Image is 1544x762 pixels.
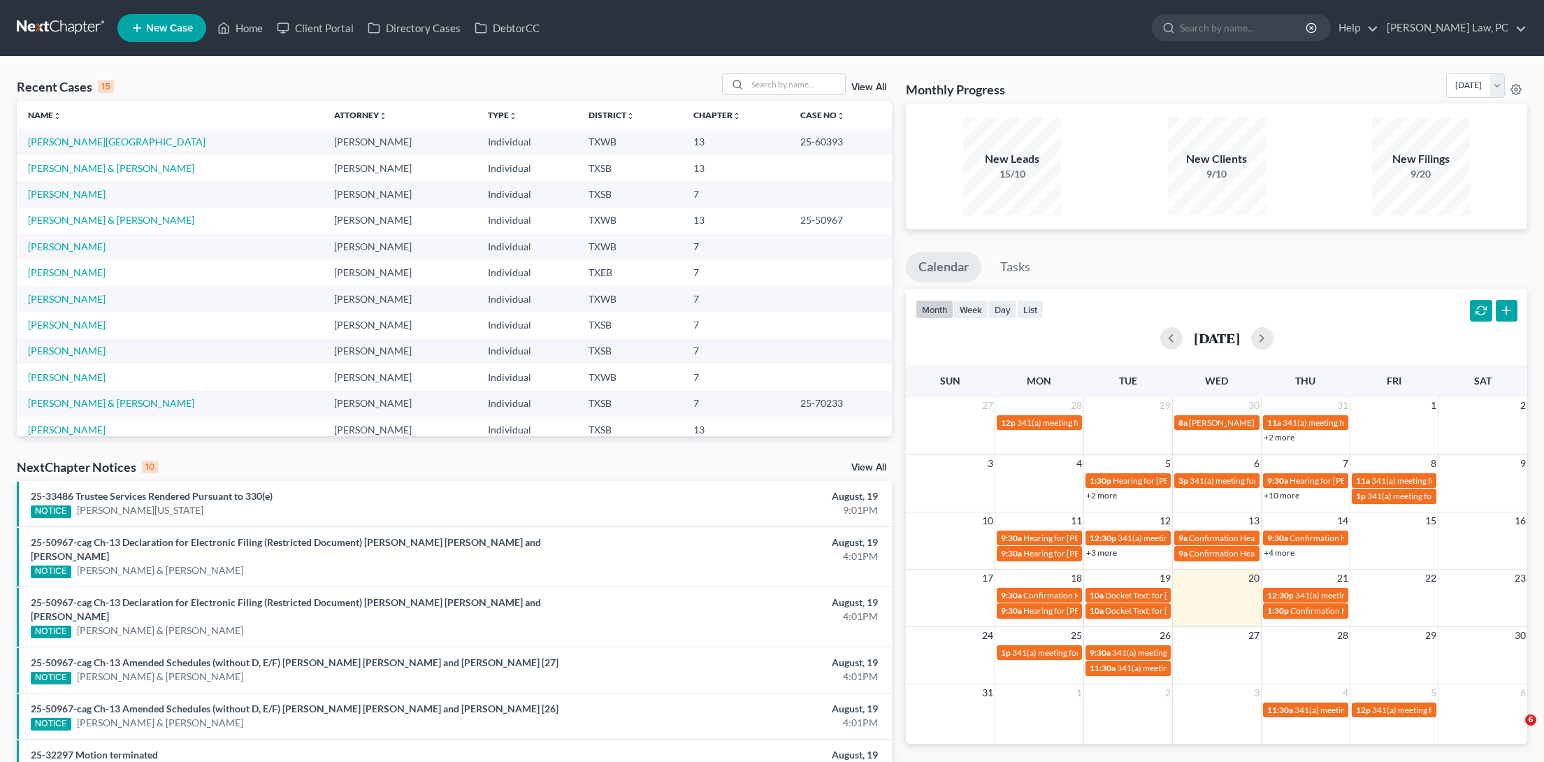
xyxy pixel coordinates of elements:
[1090,590,1104,601] span: 10a
[323,233,476,259] td: [PERSON_NAME]
[916,300,953,319] button: month
[1429,455,1438,472] span: 8
[142,461,158,473] div: 10
[682,338,789,364] td: 7
[605,535,879,549] div: August, 19
[1372,705,1507,715] span: 341(a) meeting for [PERSON_NAME]
[1189,417,1298,428] span: [PERSON_NAME] - DUE STEP
[1190,475,1325,486] span: 341(a) meeting for [PERSON_NAME]
[1264,432,1294,443] a: +2 more
[28,371,106,383] a: [PERSON_NAME]
[1012,647,1147,658] span: 341(a) meeting for [PERSON_NAME]
[626,112,635,120] i: unfold_more
[28,214,194,226] a: [PERSON_NAME] & [PERSON_NAME]
[323,312,476,338] td: [PERSON_NAME]
[1341,455,1350,472] span: 7
[1267,475,1288,486] span: 9:30a
[1372,151,1470,167] div: New Filings
[1112,647,1247,658] span: 341(a) meeting for [PERSON_NAME]
[682,233,789,259] td: 7
[28,266,106,278] a: [PERSON_NAME]
[953,300,988,319] button: week
[31,596,541,622] a: 25-50967-cag Ch-13 Declaration for Electronic Filing (Restricted Document) [PERSON_NAME] [PERSON_...
[940,375,960,387] span: Sun
[1090,647,1111,658] span: 9:30a
[733,112,741,120] i: unfold_more
[981,397,995,414] span: 27
[1295,590,1430,601] span: 341(a) meeting for [PERSON_NAME]
[477,364,577,390] td: Individual
[963,151,1061,167] div: New Leads
[1247,570,1261,587] span: 20
[28,293,106,305] a: [PERSON_NAME]
[468,15,547,41] a: DebtorCC
[1069,397,1083,414] span: 28
[981,627,995,644] span: 24
[577,417,682,443] td: TXSB
[1158,397,1172,414] span: 29
[1205,375,1228,387] span: Wed
[17,78,114,95] div: Recent Cases
[1253,684,1261,701] span: 3
[851,463,886,473] a: View All
[477,208,577,233] td: Individual
[477,155,577,181] td: Individual
[747,74,845,94] input: Search by name...
[605,503,879,517] div: 9:01PM
[1180,15,1308,41] input: Search by name...
[1372,167,1470,181] div: 9/20
[1023,548,1132,559] span: Hearing for [PERSON_NAME]
[379,112,387,120] i: unfold_more
[837,112,845,120] i: unfold_more
[1247,397,1261,414] span: 30
[323,364,476,390] td: [PERSON_NAME]
[1001,590,1022,601] span: 9:30a
[1513,512,1527,529] span: 16
[1164,684,1172,701] span: 2
[1075,455,1083,472] span: 4
[1178,533,1188,543] span: 9a
[1158,512,1172,529] span: 12
[28,136,205,148] a: [PERSON_NAME][GEOGRAPHIC_DATA]
[323,181,476,207] td: [PERSON_NAME]
[1295,375,1315,387] span: Thu
[1017,417,1152,428] span: 341(a) meeting for [PERSON_NAME]
[1264,490,1299,501] a: +10 more
[988,252,1043,282] a: Tasks
[1158,627,1172,644] span: 26
[1168,167,1266,181] div: 9/10
[682,312,789,338] td: 7
[577,391,682,417] td: TXSB
[77,624,243,638] a: [PERSON_NAME] & [PERSON_NAME]
[1178,548,1188,559] span: 9a
[1519,684,1527,701] span: 6
[488,110,517,120] a: Typeunfold_more
[1090,663,1116,673] span: 11:30a
[605,670,879,684] div: 4:01PM
[323,391,476,417] td: [PERSON_NAME]
[577,129,682,154] td: TXWB
[1027,375,1051,387] span: Mon
[28,110,62,120] a: Nameunfold_more
[577,181,682,207] td: TXSB
[589,110,635,120] a: Districtunfold_more
[693,110,741,120] a: Chapterunfold_more
[477,181,577,207] td: Individual
[682,391,789,417] td: 7
[323,417,476,443] td: [PERSON_NAME]
[323,155,476,181] td: [PERSON_NAME]
[1341,684,1350,701] span: 4
[77,716,243,730] a: [PERSON_NAME] & [PERSON_NAME]
[1001,647,1011,658] span: 1p
[1023,605,1132,616] span: Hearing for [PERSON_NAME]
[53,112,62,120] i: unfold_more
[323,208,476,233] td: [PERSON_NAME]
[477,129,577,154] td: Individual
[1023,533,1132,543] span: Hearing for [PERSON_NAME]
[1264,547,1294,558] a: +4 more
[77,670,243,684] a: [PERSON_NAME] & [PERSON_NAME]
[1356,491,1366,501] span: 1p
[1158,570,1172,587] span: 19
[577,338,682,364] td: TXSB
[31,536,541,562] a: 25-50967-cag Ch-13 Declaration for Electronic Filing (Restricted Document) [PERSON_NAME] [PERSON_...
